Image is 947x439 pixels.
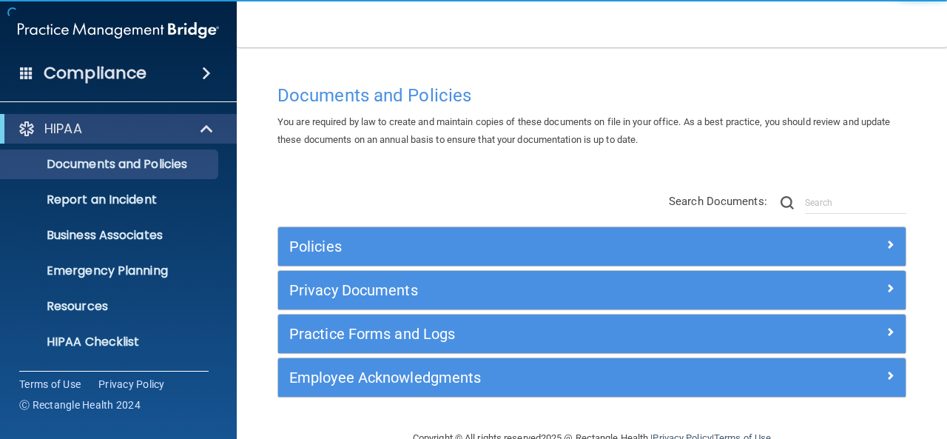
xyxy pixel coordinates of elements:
[289,326,738,342] h5: Practice Forms and Logs
[10,228,212,243] p: Business Associates
[10,299,212,314] p: Resources
[44,63,146,84] h4: Compliance
[19,377,81,392] a: Terms of Use
[18,16,219,45] img: PMB logo
[277,86,906,105] h4: Documents and Policies
[10,335,212,349] p: HIPAA Checklist
[10,370,212,385] p: HIPAA Risk Assessment
[19,398,141,412] span: Ⓒ Rectangle Health 2024
[289,238,738,255] h5: Policies
[44,120,82,138] p: HIPAA
[289,282,738,298] h5: Privacy Documents
[10,264,212,278] p: Emergency Planning
[289,235,894,258] a: Policies
[289,366,894,389] a: Employee Acknowledgments
[18,120,215,138] a: HIPAA
[669,195,767,208] span: Search Documents:
[691,334,929,393] iframe: Drift Widget Chat Controller
[98,377,165,392] a: Privacy Policy
[10,192,212,207] p: Report an Incident
[289,278,894,302] a: Privacy Documents
[10,157,212,172] p: Documents and Policies
[781,196,794,210] img: ic-search.3b580494.png
[805,192,906,214] input: Search
[289,369,738,386] h5: Employee Acknowledgments
[277,116,891,145] span: You are required by law to create and maintain copies of these documents on file in your office. ...
[289,322,894,346] a: Practice Forms and Logs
